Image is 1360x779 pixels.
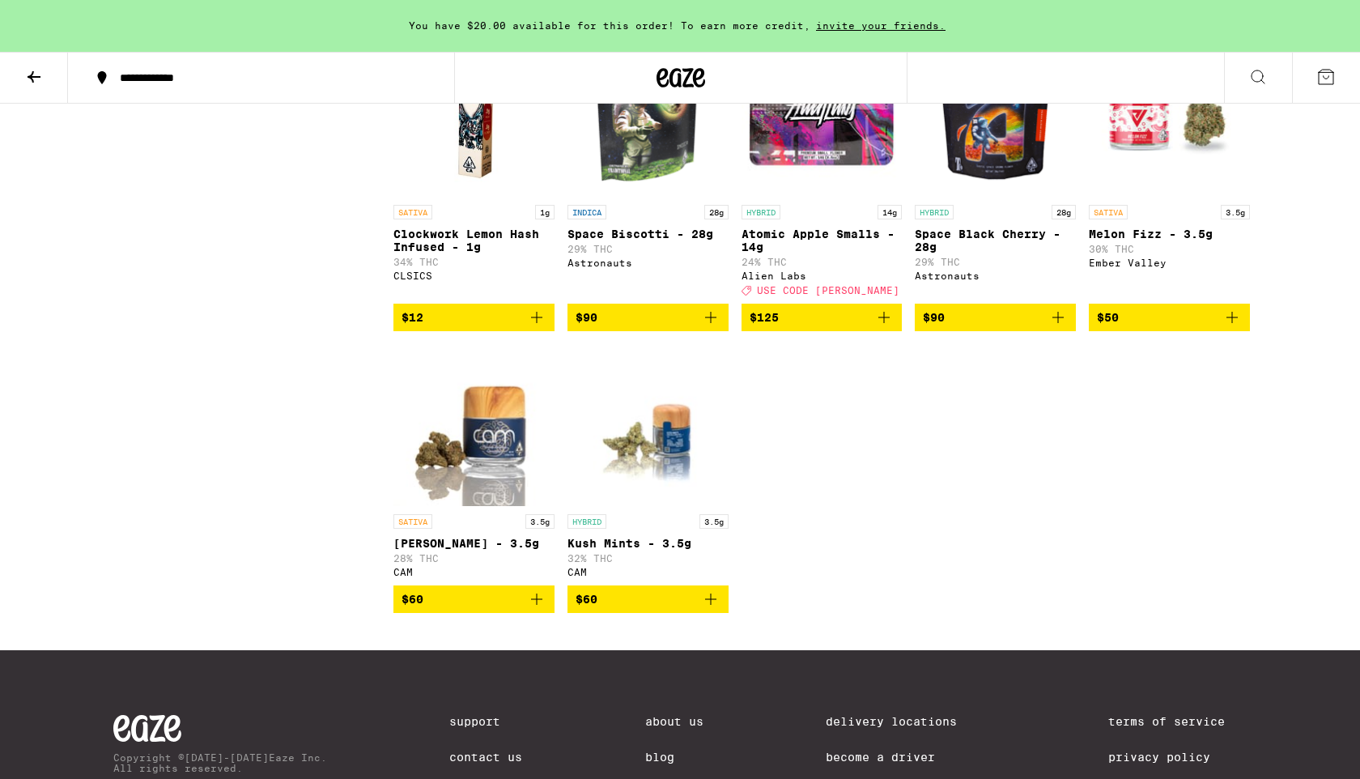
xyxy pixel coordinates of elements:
[393,304,555,331] button: Add to bag
[915,35,1076,304] a: Open page for Space Black Cherry - 28g from Astronauts
[1108,715,1247,728] a: Terms of Service
[393,514,432,529] p: SATIVA
[393,270,555,281] div: CLSICS
[826,751,986,764] a: Become a Driver
[393,537,555,550] p: [PERSON_NAME] - 3.5g
[567,344,729,506] img: CAM - Kush Mints - 3.5g
[915,228,1076,253] p: Space Black Cherry - 28g
[567,553,729,564] p: 32% THC
[567,304,729,331] button: Add to bag
[393,344,555,585] a: Open page for Jack Herer - 3.5g from CAM
[645,751,703,764] a: Blog
[1089,205,1128,219] p: SATIVA
[742,270,903,281] div: Alien Labs
[1089,258,1250,268] div: Ember Valley
[567,244,729,254] p: 29% THC
[567,258,729,268] div: Astronauts
[1108,751,1247,764] a: Privacy Policy
[750,311,779,324] span: $125
[420,35,529,197] img: CLSICS - Clockwork Lemon Hash Infused - 1g
[393,228,555,253] p: Clockwork Lemon Hash Infused - 1g
[576,311,597,324] span: $90
[525,514,555,529] p: 3.5g
[923,311,945,324] span: $90
[915,270,1076,281] div: Astronauts
[915,257,1076,267] p: 29% THC
[1089,228,1250,241] p: Melon Fizz - 3.5g
[402,311,423,324] span: $12
[567,35,729,304] a: Open page for Space Biscotti - 28g from Astronauts
[567,344,729,585] a: Open page for Kush Mints - 3.5g from CAM
[393,585,555,613] button: Add to bag
[742,228,903,253] p: Atomic Apple Smalls - 14g
[742,205,780,219] p: HYBRID
[878,205,902,219] p: 14g
[449,715,522,728] a: Support
[704,205,729,219] p: 28g
[1089,35,1250,304] a: Open page for Melon Fizz - 3.5g from Ember Valley
[742,304,903,331] button: Add to bag
[742,257,903,267] p: 24% THC
[567,228,729,241] p: Space Biscotti - 28g
[393,35,555,304] a: Open page for Clockwork Lemon Hash Infused - 1g from CLSICS
[393,553,555,564] p: 28% THC
[409,20,810,31] span: You have $20.00 available for this order! To earn more credit,
[402,593,423,606] span: $60
[576,593,597,606] span: $60
[826,715,986,728] a: Delivery Locations
[742,35,903,197] img: Alien Labs - Atomic Apple Smalls - 14g
[567,537,729,550] p: Kush Mints - 3.5g
[915,35,1076,197] img: Astronauts - Space Black Cherry - 28g
[567,514,606,529] p: HYBRID
[1089,35,1250,197] img: Ember Valley - Melon Fizz - 3.5g
[567,205,606,219] p: INDICA
[810,20,951,31] span: invite your friends.
[393,567,555,577] div: CAM
[915,205,954,219] p: HYBRID
[1052,205,1076,219] p: 28g
[699,514,729,529] p: 3.5g
[757,285,899,296] span: USE CODE [PERSON_NAME]
[1221,205,1250,219] p: 3.5g
[535,205,555,219] p: 1g
[449,751,522,764] a: Contact Us
[113,752,327,773] p: Copyright © [DATE]-[DATE] Eaze Inc. All rights reserved.
[1089,304,1250,331] button: Add to bag
[742,35,903,304] a: Open page for Atomic Apple Smalls - 14g from Alien Labs
[1089,244,1250,254] p: 30% THC
[915,304,1076,331] button: Add to bag
[10,11,117,24] span: Hi. Need any help?
[567,585,729,613] button: Add to bag
[645,715,703,728] a: About Us
[393,257,555,267] p: 34% THC
[393,344,555,506] img: CAM - Jack Herer - 3.5g
[567,567,729,577] div: CAM
[393,205,432,219] p: SATIVA
[1097,311,1119,324] span: $50
[567,35,729,197] img: Astronauts - Space Biscotti - 28g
